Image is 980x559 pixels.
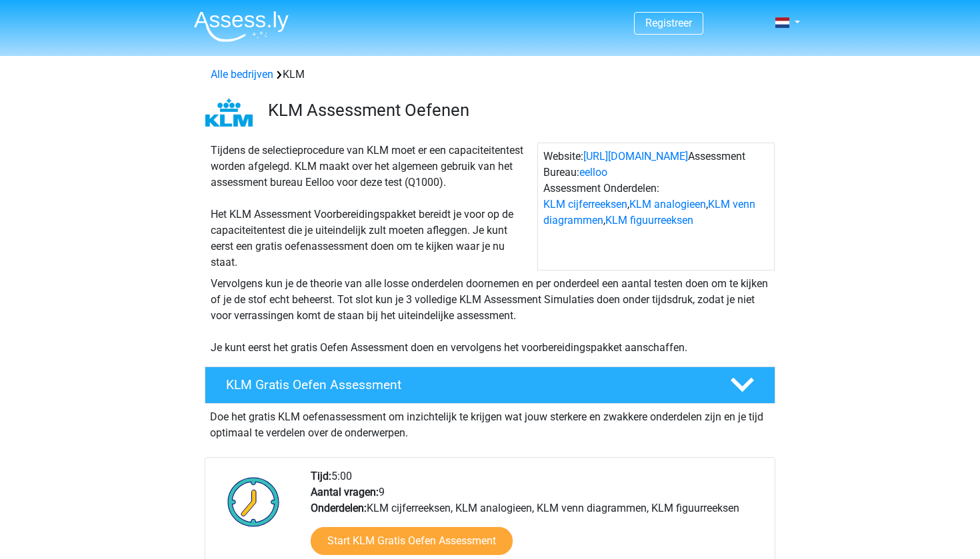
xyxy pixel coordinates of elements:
b: Onderdelen: [311,502,367,514]
div: Tijdens de selectieprocedure van KLM moet er een capaciteitentest worden afgelegd. KLM maakt over... [205,143,537,271]
img: Klok [220,468,287,535]
div: Website: Assessment Bureau: Assessment Onderdelen: , , , [537,143,775,271]
img: Assessly [194,11,289,42]
b: Aantal vragen: [311,486,379,498]
a: KLM figuurreeksen [605,214,693,227]
a: KLM Gratis Oefen Assessment [199,366,781,404]
a: Registreer [645,17,692,29]
b: Tijd: [311,470,331,482]
h4: KLM Gratis Oefen Assessment [226,377,709,392]
a: KLM cijferreeksen [543,198,627,211]
a: KLM venn diagrammen [543,198,755,227]
a: eelloo [579,166,607,179]
a: Alle bedrijven [211,68,273,81]
div: Vervolgens kun je de theorie van alle losse onderdelen doornemen en per onderdeel een aantal test... [205,276,775,356]
div: KLM [205,67,775,83]
a: [URL][DOMAIN_NAME] [583,150,688,163]
h3: KLM Assessment Oefenen [268,100,765,121]
div: Doe het gratis KLM oefenassessment om inzichtelijk te krijgen wat jouw sterkere en zwakkere onder... [205,404,775,441]
a: Start KLM Gratis Oefen Assessment [311,527,513,555]
a: KLM analogieen [629,198,706,211]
